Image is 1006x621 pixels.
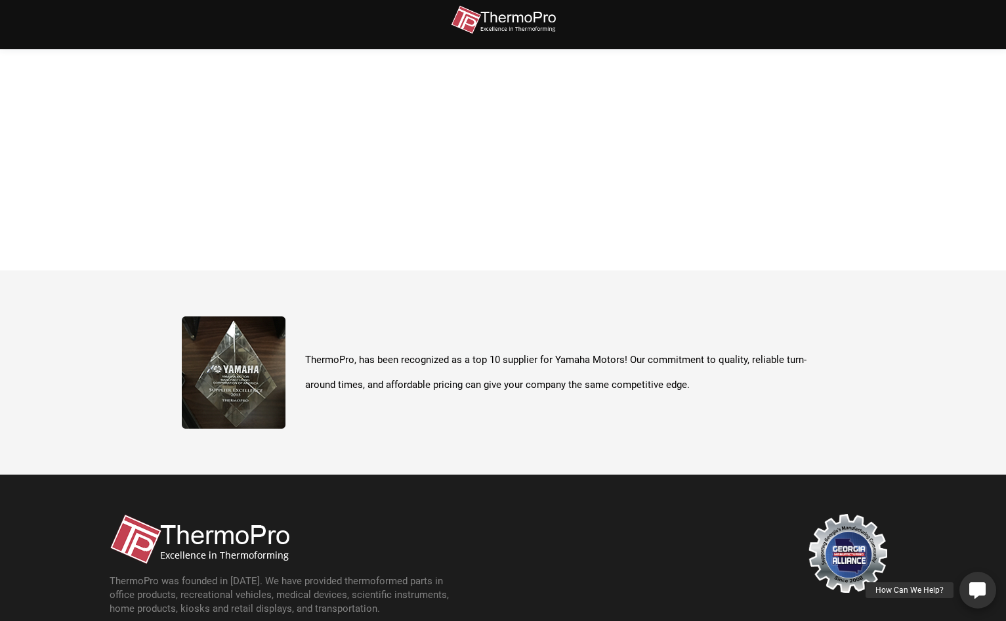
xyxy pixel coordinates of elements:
[959,572,996,609] a: How Can We Help?
[866,582,954,598] div: How Can We Help?
[451,5,556,35] img: thermopro-logo-non-iso
[110,514,289,565] img: thermopro-logo-non-iso
[305,348,825,397] p: ThermoPro, has been recognized as a top 10 supplier for Yamaha Motors! Our commitment to quality,...
[110,574,464,616] p: ThermoPro was founded in [DATE]. We have provided thermoformed parts in office products, recreati...
[808,514,887,593] img: georgia-manufacturing-alliance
